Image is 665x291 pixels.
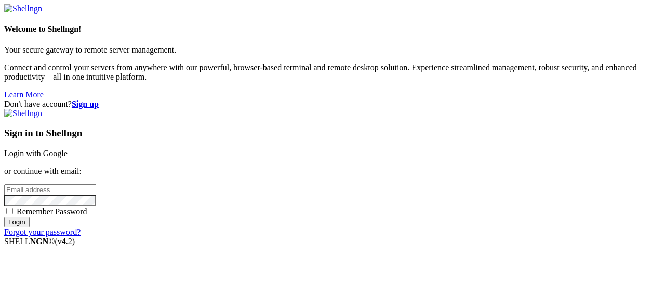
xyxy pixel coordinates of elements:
[4,90,44,99] a: Learn More
[72,99,99,108] a: Sign up
[4,24,661,34] h4: Welcome to Shellngn!
[55,237,75,246] span: 4.2.0
[4,63,661,82] p: Connect and control your servers from anywhere with our powerful, browser-based terminal and remo...
[4,217,30,227] input: Login
[4,227,81,236] a: Forgot your password?
[4,4,42,14] img: Shellngn
[4,237,75,246] span: SHELL ©
[17,207,87,216] span: Remember Password
[6,208,13,214] input: Remember Password
[4,109,42,118] img: Shellngn
[4,149,68,158] a: Login with Google
[4,167,661,176] p: or continue with email:
[4,184,96,195] input: Email address
[4,99,661,109] div: Don't have account?
[4,128,661,139] h3: Sign in to Shellngn
[4,45,661,55] p: Your secure gateway to remote server management.
[30,237,49,246] b: NGN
